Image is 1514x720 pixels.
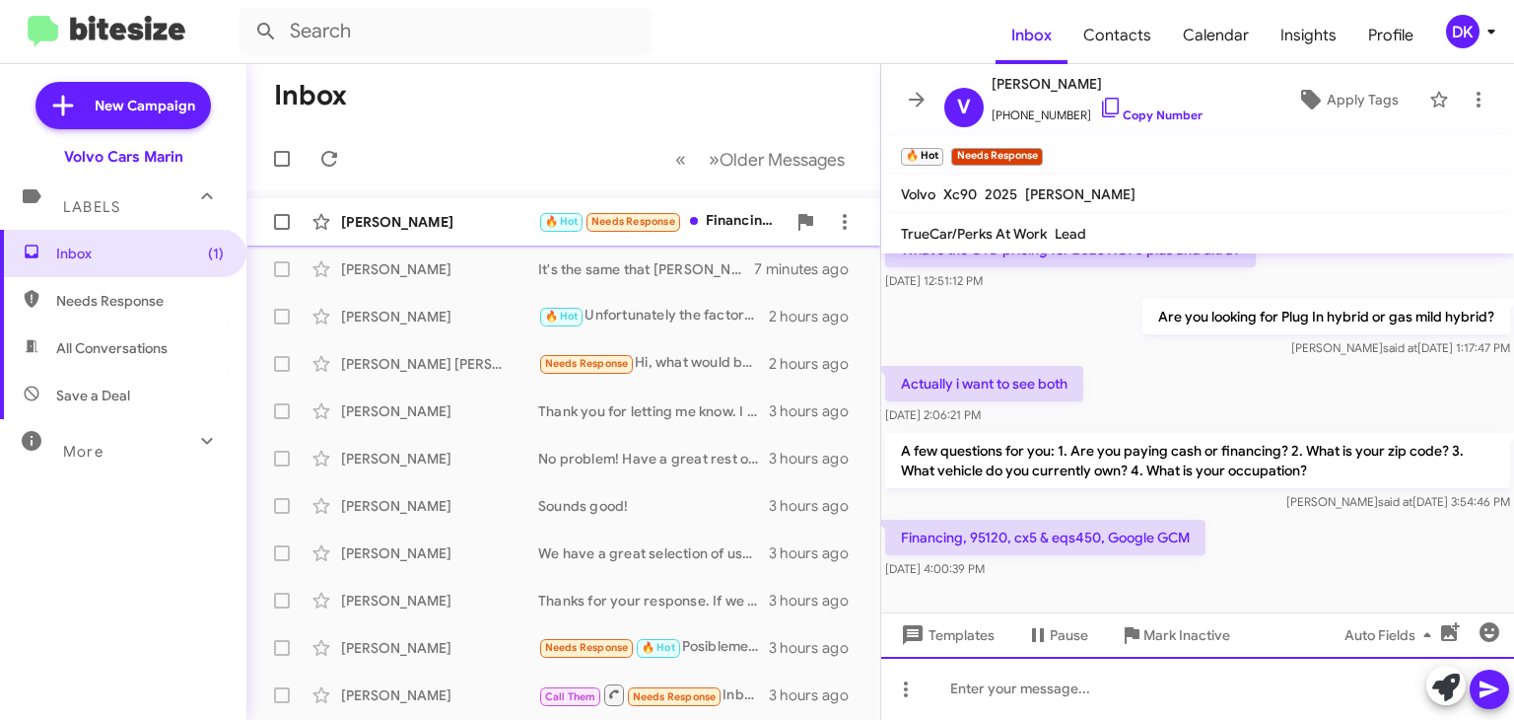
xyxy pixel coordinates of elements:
[769,354,864,374] div: 2 hours ago
[1010,617,1104,653] button: Pause
[769,591,864,611] div: 3 hours ago
[985,185,1017,203] span: 2025
[1142,299,1510,334] p: Are you looking for Plug In hybrid or gas mild hybrid?
[885,520,1205,555] p: Financing, 95120, cx5 & eqs450, Google GCM
[341,401,538,421] div: [PERSON_NAME]
[1383,340,1417,355] span: said at
[720,149,845,171] span: Older Messages
[545,215,579,228] span: 🔥 Hot
[56,386,130,405] span: Save a Deal
[996,7,1067,64] a: Inbox
[591,215,675,228] span: Needs Response
[545,310,579,323] span: 🔥 Hot
[341,354,538,374] div: [PERSON_NAME] [PERSON_NAME]
[341,496,538,516] div: [PERSON_NAME]
[538,401,769,421] div: Thank you for letting me know. I have updated our records.
[675,147,686,172] span: «
[769,496,864,516] div: 3 hours ago
[341,259,538,279] div: [PERSON_NAME]
[341,307,538,326] div: [PERSON_NAME]
[943,185,977,203] span: Xc90
[341,543,538,563] div: [PERSON_NAME]
[697,139,857,180] button: Next
[992,96,1203,125] span: [PHONE_NUMBER]
[538,305,769,327] div: Unfortunately the factory is no longer making EX40 for the time being. We won't be able to order.
[897,617,995,653] span: Templates
[754,259,864,279] div: 7 minutes ago
[633,690,717,703] span: Needs Response
[1446,15,1480,48] div: DK
[545,641,629,654] span: Needs Response
[1327,82,1399,117] span: Apply Tags
[56,244,224,263] span: Inbox
[885,561,985,576] span: [DATE] 4:00:39 PM
[341,212,538,232] div: [PERSON_NAME]
[538,449,769,468] div: No problem! Have a great rest of your week.
[341,591,538,611] div: [PERSON_NAME]
[341,449,538,468] div: [PERSON_NAME]
[538,543,769,563] div: We have a great selection of used and certified pre-owned. You're in good hands with [PERSON_NAME...
[274,80,347,111] h1: Inbox
[35,82,211,129] a: New Campaign
[95,96,195,115] span: New Campaign
[1429,15,1492,48] button: DK
[1344,617,1439,653] span: Auto Fields
[885,407,981,422] span: [DATE] 2:06:21 PM
[1099,108,1203,122] a: Copy Number
[1291,340,1510,355] span: [PERSON_NAME] [DATE] 1:17:47 PM
[208,244,224,263] span: (1)
[1352,7,1429,64] a: Profile
[901,185,935,203] span: Volvo
[1167,7,1265,64] a: Calendar
[545,690,596,703] span: Call Them
[885,433,1510,488] p: A few questions for you: 1. Are you paying cash or financing? 2. What is your zip code? 3. What v...
[1055,225,1086,243] span: Lead
[64,147,183,167] div: Volvo Cars Marin
[538,591,769,611] div: Thanks for your response. If we can be of any help in the future please let us know.
[538,636,769,659] div: Posiblemente
[1265,7,1352,64] a: Insights
[709,147,720,172] span: »
[341,638,538,658] div: [PERSON_NAME]
[545,357,629,370] span: Needs Response
[769,401,864,421] div: 3 hours ago
[769,638,864,658] div: 3 hours ago
[538,259,754,279] div: It's the same that [PERSON_NAME] has been emailing you about
[951,148,1042,166] small: Needs Response
[341,685,538,705] div: [PERSON_NAME]
[538,683,769,707] div: Inbound Call
[885,366,1083,401] p: Actually i want to see both
[1286,494,1510,509] span: [PERSON_NAME] [DATE] 3:54:46 PM
[1025,185,1135,203] span: [PERSON_NAME]
[538,496,769,516] div: Sounds good!
[885,273,983,288] span: [DATE] 12:51:12 PM
[56,291,224,311] span: Needs Response
[1378,494,1412,509] span: said at
[1104,617,1246,653] button: Mark Inactive
[1067,7,1167,64] a: Contacts
[769,685,864,705] div: 3 hours ago
[769,449,864,468] div: 3 hours ago
[769,543,864,563] div: 3 hours ago
[957,92,971,123] span: V
[1329,617,1455,653] button: Auto Fields
[1143,617,1230,653] span: Mark Inactive
[901,148,943,166] small: 🔥 Hot
[901,225,1047,243] span: TrueCar/Perks At Work
[63,198,120,216] span: Labels
[664,139,857,180] nav: Page navigation example
[881,617,1010,653] button: Templates
[239,8,653,55] input: Search
[538,352,769,375] div: Hi, what would be your best lease offer on the XC40 or EX30? I have a current lease on a XC40 thr...
[56,338,168,358] span: All Conversations
[1274,82,1419,117] button: Apply Tags
[63,443,103,461] span: More
[642,641,675,654] span: 🔥 Hot
[769,307,864,326] div: 2 hours ago
[1050,617,1088,653] span: Pause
